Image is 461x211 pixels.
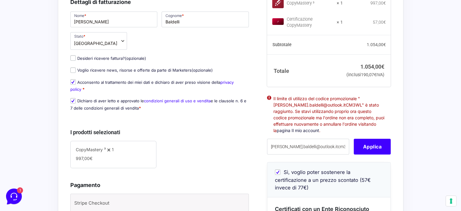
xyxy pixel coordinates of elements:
[70,128,249,136] h3: I prodotti selezionati
[93,164,102,169] p: Aiuto
[18,164,28,169] p: Home
[65,77,112,81] a: Apri Centro Assistenza
[381,63,384,70] span: €
[82,87,85,92] abbr: obbligatorio
[100,34,112,39] p: 3 gg fa
[139,106,141,111] abbr: obbligatorio
[61,155,65,159] span: 1
[383,1,386,5] span: €
[5,155,42,169] button: Home
[192,68,213,73] span: (opzionale)
[5,5,102,15] h2: Ciao da Marketers 👋
[70,80,234,92] label: Acconsento al trattamento dei miei dati e dichiaro di aver preso visione della
[162,12,249,27] input: Cognome *
[74,199,228,208] label: Stripe Checkout
[74,40,117,46] span: Italia
[354,139,391,155] button: Applica
[10,35,22,47] img: dark
[361,72,376,77] span: 190,07
[273,95,384,134] li: Il limite di utilizzo del codice promozionale "[PERSON_NAME].baldelli@outlook.itCM3WL" è stato ra...
[112,147,114,152] span: 1
[267,55,342,87] th: Totale
[287,0,332,6] div: CopyMastery ³
[125,56,146,61] span: (opzionale)
[70,80,234,92] a: privacy policy
[14,90,99,96] input: Cerca un articolo...
[54,24,112,29] a: [DEMOGRAPHIC_DATA] tutto
[25,34,96,40] span: [PERSON_NAME]
[267,139,349,155] input: Coupon
[70,79,76,85] input: Acconsento al trattamento dei miei dati e dichiaro di aver preso visione dellaprivacy policy *
[277,128,319,133] a: pagina Il mio account
[70,32,127,50] span: Stato
[10,77,47,81] span: Trova una risposta
[70,98,76,104] input: Dichiaro di aver letto e approvato lecondizioni generali di uso e venditae le clausole n. 6 e 7 d...
[372,20,386,25] bdi: 57,00
[7,32,114,50] a: [PERSON_NAME]Ciao, sono [PERSON_NAME] All'interno del corso copymastery non è presente il modulo ...
[370,1,386,5] bdi: 997,00
[360,63,384,70] bdi: 1.054,00
[52,164,69,169] p: Messaggi
[10,52,112,64] button: Inizia una conversazione
[105,41,112,47] span: 1
[275,169,280,175] input: Sì, voglio poter sostenere la certificazione a un prezzo scontato (57€ invece di 77€)
[79,155,116,169] button: Aiuto
[275,169,371,190] span: Sì, voglio poter sostenere la certificazione a un prezzo scontato (57€ invece di 77€)
[39,56,89,61] span: Inizia una conversazione
[446,196,456,206] button: Le tue preferenze relative al consenso per le tecnologie di tracciamento
[267,35,342,55] th: Subtotale
[366,42,386,47] bdi: 1.054,00
[10,24,52,29] span: Le tue conversazioni
[383,42,386,47] span: €
[287,16,332,29] div: Certificazione CopyMastery
[70,98,246,110] label: Dichiaro di aver letto e approvato le e le clausole n. 6 e 7 delle condizioni generali di vendita
[70,12,158,27] input: Nome *
[337,0,343,6] strong: × 1
[374,72,376,77] span: €
[42,155,79,169] button: 1Messaggi
[76,156,92,161] span: 997,00
[70,67,76,73] input: Voglio ricevere news, risorse e offerte da parte di Marketers(opzionale)
[70,68,213,73] label: Voglio ricevere news, risorse e offerte da parte di Marketers
[5,187,23,206] iframe: Customerly Messenger Launcher
[90,156,92,161] span: €
[70,55,76,61] input: Desideri ricevere fattura?(opzionale)
[144,98,211,103] a: condizioni generali di uso e vendita
[337,19,343,26] strong: × 1
[70,181,249,189] h3: Pagamento
[272,18,284,25] img: Certificazione CopyMastery
[383,20,386,25] span: €
[76,147,106,152] span: CopyMastery ³
[70,56,146,61] label: Desideri ricevere fattura?
[25,41,96,47] p: Ciao, sono [PERSON_NAME] All'interno del corso copymastery non è presente il modulo sui preventiv...
[346,72,384,77] small: (inclusi IVA)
